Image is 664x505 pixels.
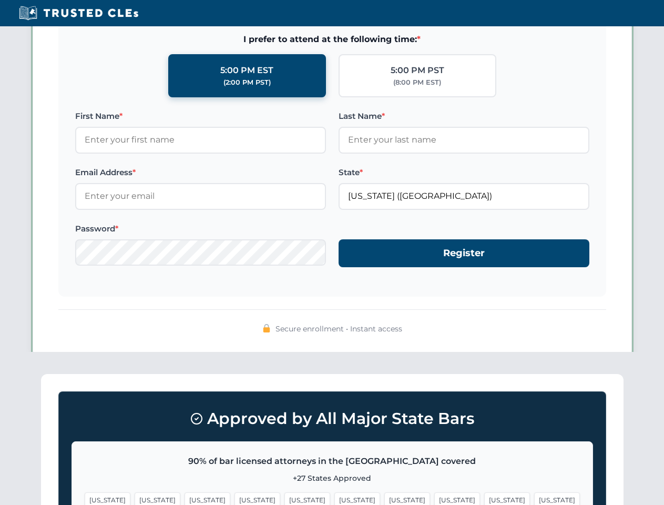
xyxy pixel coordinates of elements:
[391,64,444,77] div: 5:00 PM PST
[75,127,326,153] input: Enter your first name
[223,77,271,88] div: (2:00 PM PST)
[220,64,273,77] div: 5:00 PM EST
[339,183,589,209] input: Florida (FL)
[71,405,593,433] h3: Approved by All Major State Bars
[339,127,589,153] input: Enter your last name
[339,166,589,179] label: State
[262,324,271,332] img: 🔒
[85,472,580,484] p: +27 States Approved
[75,183,326,209] input: Enter your email
[75,33,589,46] span: I prefer to attend at the following time:
[339,110,589,123] label: Last Name
[339,239,589,267] button: Register
[75,166,326,179] label: Email Address
[75,110,326,123] label: First Name
[275,323,402,335] span: Secure enrollment • Instant access
[85,454,580,468] p: 90% of bar licensed attorneys in the [GEOGRAPHIC_DATA] covered
[393,77,441,88] div: (8:00 PM EST)
[75,223,326,235] label: Password
[16,5,141,21] img: Trusted CLEs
